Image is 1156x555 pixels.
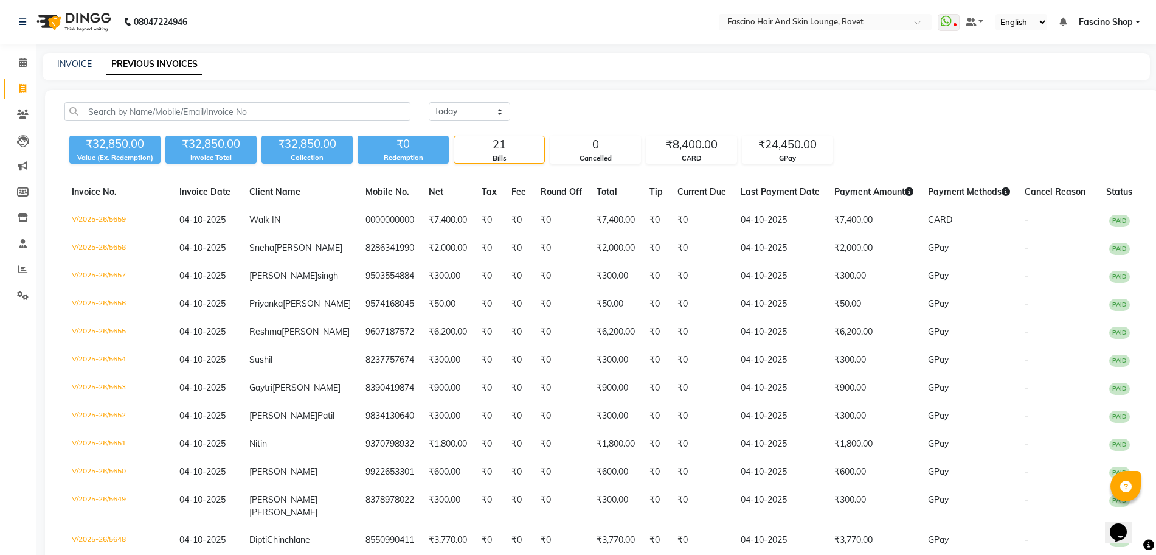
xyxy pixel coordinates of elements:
[249,326,282,337] span: Reshma
[928,494,949,505] span: GPay
[249,214,280,225] span: Walk IN
[589,430,642,458] td: ₹1,800.00
[165,136,257,153] div: ₹32,850.00
[827,486,921,526] td: ₹300.00
[1025,214,1028,225] span: -
[474,262,504,290] td: ₹0
[642,318,670,346] td: ₹0
[282,326,350,337] span: [PERSON_NAME]
[249,466,317,477] span: [PERSON_NAME]
[69,153,161,163] div: Value (Ex. Redemption)
[474,526,504,554] td: ₹0
[670,262,733,290] td: ₹0
[733,430,827,458] td: 04-10-2025
[1109,467,1130,479] span: PAID
[670,346,733,374] td: ₹0
[827,374,921,402] td: ₹900.00
[533,346,589,374] td: ₹0
[179,242,226,253] span: 04-10-2025
[670,526,733,554] td: ₹0
[474,374,504,402] td: ₹0
[317,410,334,421] span: Patil
[261,153,353,163] div: Collection
[1025,410,1028,421] span: -
[272,382,341,393] span: [PERSON_NAME]
[317,270,338,281] span: singh
[72,186,117,197] span: Invoice No.
[474,458,504,486] td: ₹0
[179,270,226,281] span: 04-10-2025
[649,186,663,197] span: Tip
[261,136,353,153] div: ₹32,850.00
[64,234,172,262] td: V/2025-26/5658
[533,262,589,290] td: ₹0
[1109,299,1130,311] span: PAID
[550,153,640,164] div: Cancelled
[249,534,267,545] span: Dipti
[533,458,589,486] td: ₹0
[421,374,474,402] td: ₹900.00
[928,298,949,309] span: GPay
[733,402,827,430] td: 04-10-2025
[1025,438,1028,449] span: -
[733,458,827,486] td: 04-10-2025
[474,206,504,235] td: ₹0
[358,318,421,346] td: 9607187572
[249,242,274,253] span: Sneha
[106,54,202,75] a: PREVIOUS INVOICES
[670,318,733,346] td: ₹0
[421,402,474,430] td: ₹300.00
[64,402,172,430] td: V/2025-26/5652
[421,458,474,486] td: ₹600.00
[64,374,172,402] td: V/2025-26/5653
[249,438,267,449] span: Nitin
[179,438,226,449] span: 04-10-2025
[249,382,272,393] span: Gaytri
[249,494,317,505] span: [PERSON_NAME]
[179,298,226,309] span: 04-10-2025
[827,526,921,554] td: ₹3,770.00
[1109,243,1130,255] span: PAID
[504,318,533,346] td: ₹0
[642,346,670,374] td: ₹0
[64,102,410,121] input: Search by Name/Mobile/Email/Invoice No
[1025,270,1028,281] span: -
[64,206,172,235] td: V/2025-26/5659
[1109,383,1130,395] span: PAID
[179,326,226,337] span: 04-10-2025
[1025,466,1028,477] span: -
[358,458,421,486] td: 9922653301
[358,136,449,153] div: ₹0
[179,494,226,505] span: 04-10-2025
[358,262,421,290] td: 9503554884
[642,374,670,402] td: ₹0
[827,318,921,346] td: ₹6,200.00
[589,234,642,262] td: ₹2,000.00
[64,526,172,554] td: V/2025-26/5648
[733,318,827,346] td: 04-10-2025
[928,242,949,253] span: GPay
[504,234,533,262] td: ₹0
[165,153,257,163] div: Invoice Total
[504,374,533,402] td: ₹0
[1025,298,1028,309] span: -
[642,458,670,486] td: ₹0
[733,346,827,374] td: 04-10-2025
[283,298,351,309] span: [PERSON_NAME]
[429,186,443,197] span: Net
[1025,326,1028,337] span: -
[589,290,642,318] td: ₹50.00
[533,430,589,458] td: ₹0
[1025,382,1028,393] span: -
[1105,506,1144,543] iframe: chat widget
[646,153,736,164] div: CARD
[179,186,230,197] span: Invoice Date
[64,458,172,486] td: V/2025-26/5650
[179,354,226,365] span: 04-10-2025
[589,318,642,346] td: ₹6,200.00
[642,486,670,526] td: ₹0
[827,402,921,430] td: ₹300.00
[597,186,617,197] span: Total
[589,486,642,526] td: ₹300.00
[670,486,733,526] td: ₹0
